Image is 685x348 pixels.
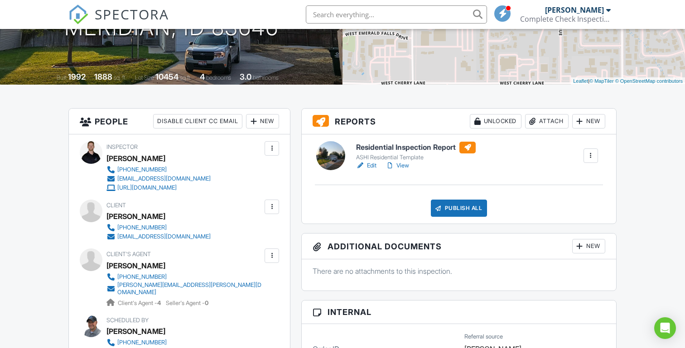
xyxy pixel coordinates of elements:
[306,5,487,24] input: Search everything...
[200,72,205,81] div: 4
[106,210,165,223] div: [PERSON_NAME]
[153,114,242,129] div: Disable Client CC Email
[302,300,616,324] h3: Internal
[654,317,676,339] div: Open Intercom Messenger
[117,281,262,296] div: [PERSON_NAME][EMAIL_ADDRESS][PERSON_NAME][DOMAIN_NAME]
[106,259,165,272] a: [PERSON_NAME]
[431,200,487,217] div: Publish All
[205,300,208,306] strong: 0
[520,14,611,24] div: Complete Check Inspections, LLC
[206,74,231,81] span: bedrooms
[68,12,169,31] a: SPECTORA
[157,300,161,306] strong: 4
[68,5,88,24] img: The Best Home Inspection Software - Spectora
[302,109,616,134] h3: Reports
[356,142,476,162] a: Residential Inspection Report ASHI Residential Template
[94,72,112,81] div: 1888
[117,273,167,281] div: [PHONE_NUMBER]
[106,338,211,347] a: [PHONE_NUMBER]
[166,300,208,306] span: Seller's Agent -
[106,317,149,324] span: Scheduled By
[117,233,211,240] div: [EMAIL_ADDRESS][DOMAIN_NAME]
[386,161,409,170] a: View
[106,152,165,165] div: [PERSON_NAME]
[106,202,126,209] span: Client
[106,174,211,183] a: [EMAIL_ADDRESS][DOMAIN_NAME]
[106,324,165,338] div: [PERSON_NAME]
[573,78,588,84] a: Leaflet
[106,223,211,232] a: [PHONE_NUMBER]
[95,5,169,24] span: SPECTORA
[135,74,154,81] span: Lot Size
[356,142,476,153] h6: Residential Inspection Report
[68,72,86,81] div: 1992
[525,114,569,129] div: Attach
[106,232,211,241] a: [EMAIL_ADDRESS][DOMAIN_NAME]
[106,281,262,296] a: [PERSON_NAME][EMAIL_ADDRESS][PERSON_NAME][DOMAIN_NAME]
[356,154,476,161] div: ASHI Residential Template
[313,266,605,276] p: There are no attachments to this inspection.
[106,183,211,192] a: [URL][DOMAIN_NAME]
[155,72,178,81] div: 10454
[545,5,604,14] div: [PERSON_NAME]
[180,74,191,81] span: sq.ft.
[106,272,262,281] a: [PHONE_NUMBER]
[356,161,376,170] a: Edit
[57,74,67,81] span: Built
[106,251,151,257] span: Client's Agent
[589,78,614,84] a: © MapTiler
[240,72,251,81] div: 3.0
[302,234,616,259] h3: Additional Documents
[117,166,167,173] div: [PHONE_NUMBER]
[114,74,126,81] span: sq. ft.
[571,77,685,85] div: |
[470,114,521,129] div: Unlocked
[464,333,503,341] label: Referral source
[572,114,605,129] div: New
[117,339,167,346] div: [PHONE_NUMBER]
[246,114,279,129] div: New
[117,224,167,231] div: [PHONE_NUMBER]
[106,165,211,174] a: [PHONE_NUMBER]
[253,74,279,81] span: bathrooms
[117,184,177,191] div: [URL][DOMAIN_NAME]
[69,109,290,134] h3: People
[615,78,683,84] a: © OpenStreetMap contributors
[118,300,162,306] span: Client's Agent -
[106,143,138,150] span: Inspector
[572,239,605,253] div: New
[117,175,211,182] div: [EMAIL_ADDRESS][DOMAIN_NAME]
